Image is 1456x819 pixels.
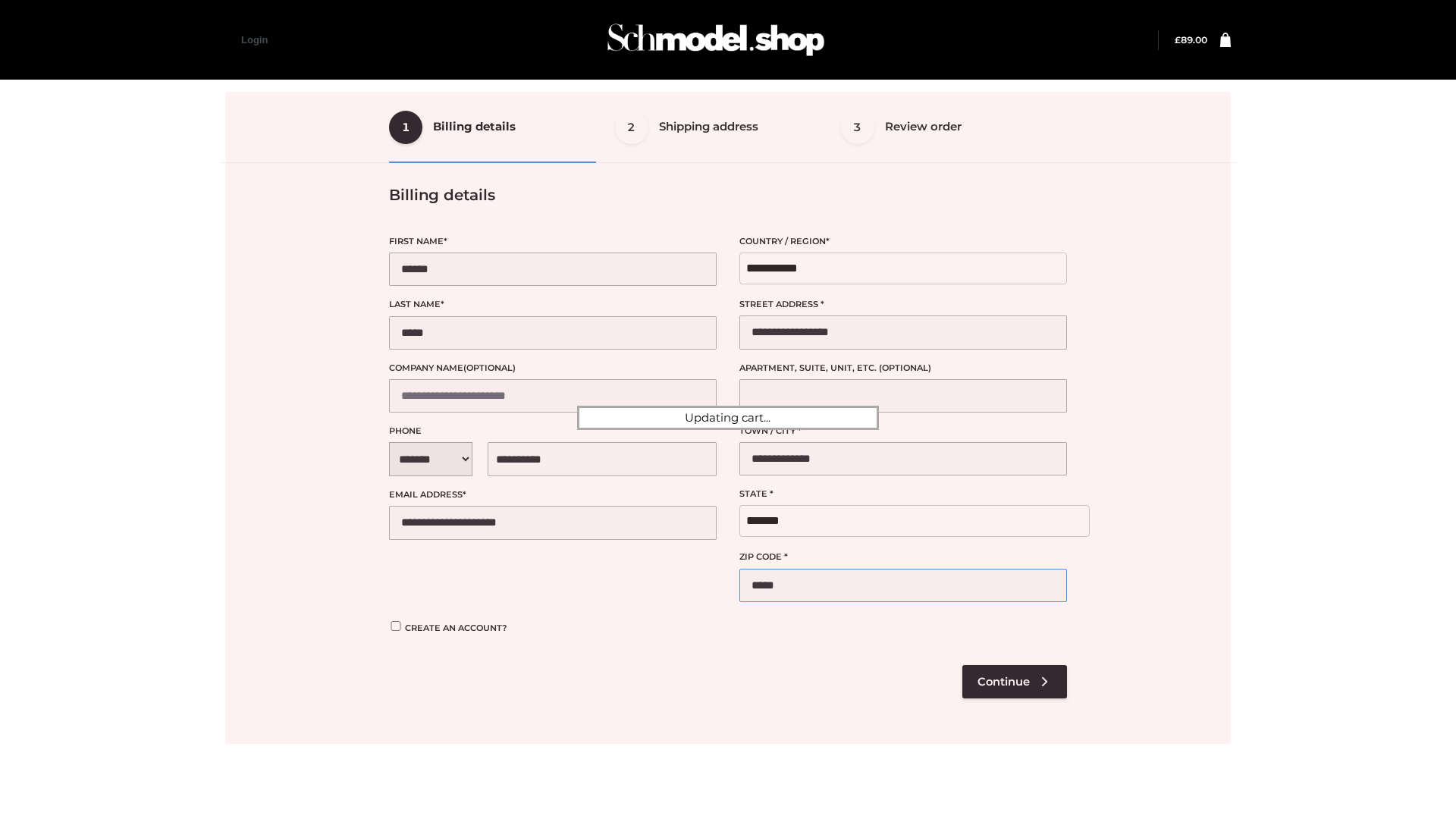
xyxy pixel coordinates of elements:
div: Updating cart... [577,406,879,430]
a: £89.00 [1175,34,1207,45]
a: Login [241,34,268,45]
bdi: 89.00 [1175,34,1207,45]
span: £ [1175,34,1181,45]
img: Schmodel Admin 964 [602,10,830,70]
